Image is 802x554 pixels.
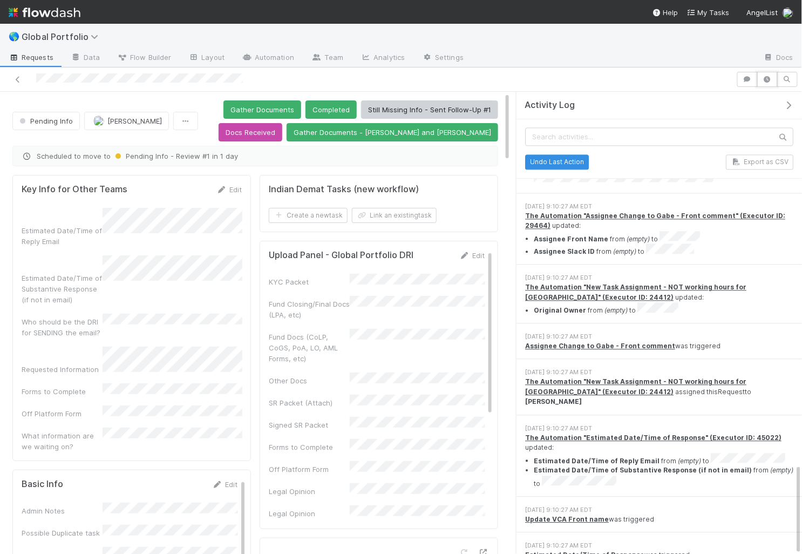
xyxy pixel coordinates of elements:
[755,50,802,67] a: Docs
[525,154,589,170] button: Undo Last Action
[305,100,357,119] button: Completed
[525,341,793,351] div: was triggered
[525,541,793,550] div: [DATE] 9:10:27 AM EDT
[84,112,169,130] button: [PERSON_NAME]
[534,234,608,242] strong: Assignee Front Name
[269,442,350,452] div: Forms to Complete
[525,515,793,524] div: was triggered
[219,123,282,141] button: Docs Received
[525,100,575,111] span: Activity Log
[459,251,485,260] a: Edit
[22,430,103,452] div: What information are we waiting on?
[22,364,103,375] div: Requested Information
[22,479,63,490] h5: Basic Info
[653,7,678,18] div: Help
[9,32,19,41] span: 🌎
[534,465,793,488] li: from to
[525,283,746,301] a: The Automation "New Task Assignment - NOT working hours for [GEOGRAPHIC_DATA]" (Executor ID: 24412)
[525,273,793,282] div: [DATE] 9:10:27 AM EDT
[212,480,237,489] a: Edit
[12,112,80,130] button: Pending Info
[525,434,781,442] a: The Automation "Estimated Date/Time of Response" (Executor ID: 45022)
[22,386,103,397] div: Forms to Complete
[534,453,793,466] li: from to
[534,456,660,464] strong: Estimated Date/Time of Reply Email
[534,466,752,474] strong: Estimated Date/Time of Substantive Response (if not in email)
[287,123,498,141] button: Gather Documents - [PERSON_NAME] and [PERSON_NAME]
[180,50,233,67] a: Layout
[534,302,793,315] li: from to
[269,508,350,530] div: Legal Opinion Approved
[107,117,162,125] span: [PERSON_NAME]
[9,52,53,63] span: Requests
[525,505,793,515] div: [DATE] 9:10:27 AM EDT
[22,184,127,195] h5: Key Info for Other Teams
[678,456,701,464] em: (empty)
[22,316,103,338] div: Who should be the DRI for SENDING the email?
[303,50,352,67] a: Team
[747,8,778,17] span: AngelList
[361,100,498,119] button: Still Missing Info - Sent Follow-Up #1
[233,50,303,67] a: Automation
[525,433,793,489] div: updated:
[525,377,793,407] div: assigned this Request to
[93,116,104,126] img: avatar_cea4b3df-83b6-44b5-8b06-f9455c333edc.png
[269,464,350,475] div: Off Platform Form
[604,306,628,314] em: (empty)
[613,247,636,255] em: (empty)
[534,231,793,244] li: from to
[269,397,350,408] div: SR Packet (Attach)
[525,127,793,146] input: Search activities...
[269,184,419,195] h5: Indian Demat Tasks (new workflow)
[525,377,746,395] a: The Automation "New Task Assignment - NOT working hours for [GEOGRAPHIC_DATA]" (Executor ID: 24412)
[352,50,413,67] a: Analytics
[269,375,350,386] div: Other Docs
[534,244,793,256] li: from to
[269,250,413,261] h5: Upload Panel - Global Portfolio DRI
[783,8,793,18] img: avatar_7e1c67d1-c55a-4d71-9394-c171c6adeb61.png
[216,185,242,194] a: Edit
[22,273,103,305] div: Estimated Date/Time of Substantive Response (if not in email)
[108,50,180,67] a: Flow Builder
[525,282,793,315] div: updated:
[17,117,73,125] span: Pending Info
[22,505,103,516] div: Admin Notes
[269,208,348,223] button: Create a newtask
[770,466,793,474] em: (empty)
[62,50,108,67] a: Data
[525,211,793,257] div: updated:
[525,332,793,341] div: [DATE] 9:10:27 AM EDT
[525,342,675,350] a: Assignee Change to Gabe - Front comment
[413,50,472,67] a: Settings
[22,225,103,247] div: Estimated Date/Time of Reply Email
[525,202,793,211] div: [DATE] 9:10:27 AM EDT
[22,151,489,161] span: Scheduled to move to in 1 day
[113,152,210,160] span: Pending Info - Review #1
[9,3,80,22] img: logo-inverted-e16ddd16eac7371096b0.svg
[269,299,350,320] div: Fund Closing/Final Docs (LPA, etc)
[525,424,793,433] div: [DATE] 9:10:27 AM EDT
[525,515,609,523] a: Update VCA Front name
[726,154,793,170] button: Export as CSV
[627,234,650,242] em: (empty)
[525,397,582,406] strong: [PERSON_NAME]
[534,247,595,255] strong: Assignee Slack ID
[22,528,103,538] div: Possible Duplicate task
[525,212,785,229] a: The Automation "Assignee Change to Gabe - Front comment" (Executor ID: 29464)
[525,368,793,377] div: [DATE] 9:10:27 AM EDT
[22,31,104,42] span: Global Portfolio
[352,208,437,223] button: Link an existingtask
[534,306,586,314] strong: Original Owner
[223,100,301,119] button: Gather Documents
[687,8,730,17] span: My Tasks
[269,420,350,430] div: Signed SR Packet
[269,332,350,364] div: Fund Docs (CoLP, CoGS, PoA, LO, AML Forms, etc)
[22,408,103,419] div: Off Platform Form
[117,52,171,63] span: Flow Builder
